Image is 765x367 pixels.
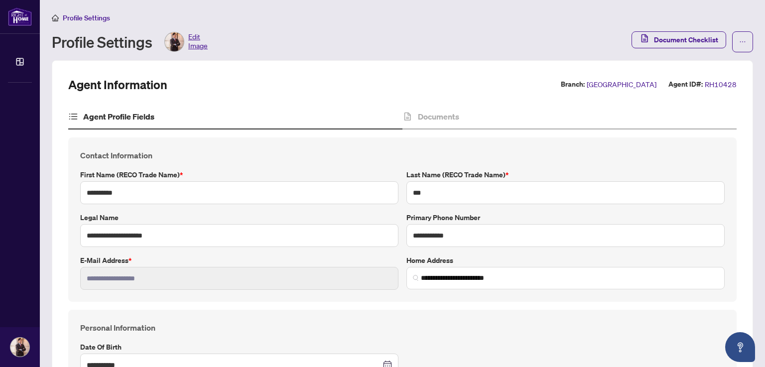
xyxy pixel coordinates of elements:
[80,322,725,334] h4: Personal Information
[8,7,32,26] img: logo
[83,111,154,122] h4: Agent Profile Fields
[80,342,398,353] label: Date of Birth
[739,38,746,45] span: ellipsis
[632,31,726,48] button: Document Checklist
[10,338,29,357] img: Profile Icon
[406,212,725,223] label: Primary Phone Number
[52,32,208,52] div: Profile Settings
[654,32,718,48] span: Document Checklist
[561,79,585,90] label: Branch:
[587,79,656,90] span: [GEOGRAPHIC_DATA]
[80,149,725,161] h4: Contact Information
[418,111,459,122] h4: Documents
[188,32,208,52] span: Edit Image
[668,79,703,90] label: Agent ID#:
[80,255,398,266] label: E-mail Address
[52,14,59,21] span: home
[406,169,725,180] label: Last Name (RECO Trade Name)
[165,32,184,51] img: Profile Icon
[68,77,167,93] h2: Agent Information
[63,13,110,22] span: Profile Settings
[413,275,419,281] img: search_icon
[705,79,737,90] span: RH10428
[80,169,398,180] label: First Name (RECO Trade Name)
[406,255,725,266] label: Home Address
[80,212,398,223] label: Legal Name
[725,332,755,362] button: Open asap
